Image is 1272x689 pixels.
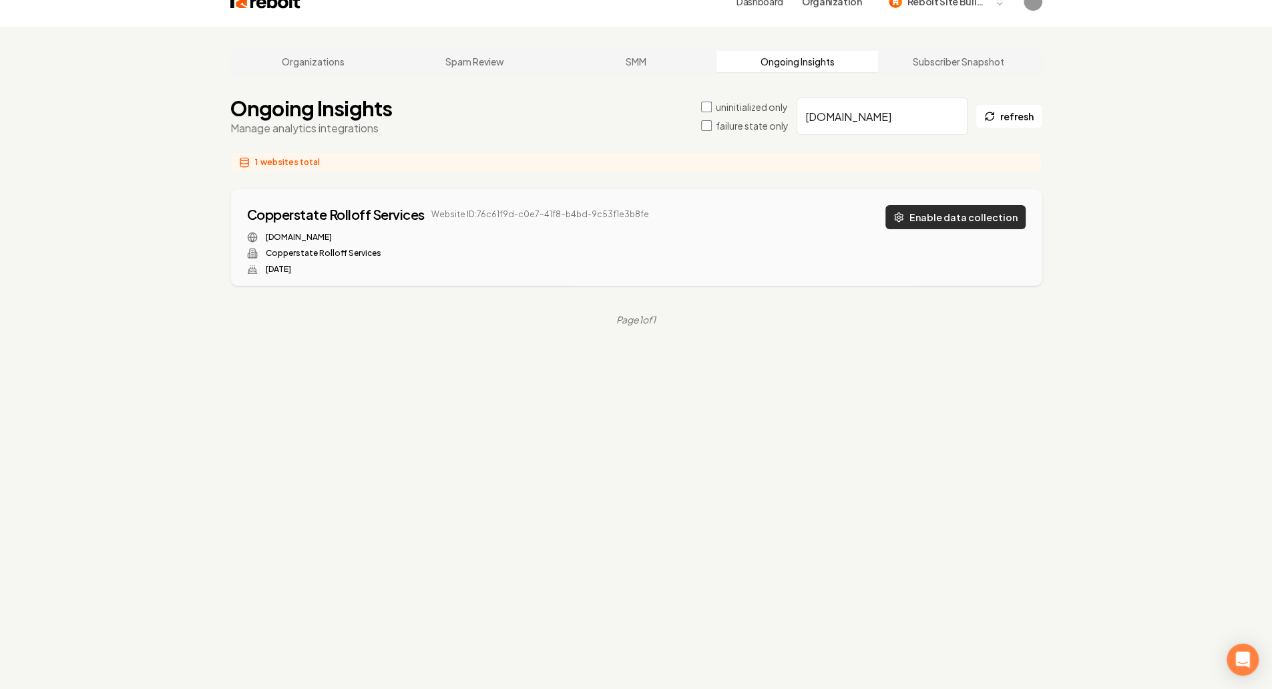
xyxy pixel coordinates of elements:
[616,313,656,326] div: Page 1 of 1
[394,51,556,72] a: Spam Review
[247,232,649,243] div: Website
[976,104,1042,128] button: refresh
[885,205,1026,229] button: Enable data collection
[716,100,788,114] label: uninitialized only
[266,232,332,243] a: [DOMAIN_NAME]
[797,98,968,135] input: Search by company name or website ID
[247,205,425,224] a: Copperstate Rolloff Services
[716,51,878,72] a: Ongoing Insights
[556,51,717,72] a: SMM
[431,209,649,220] span: Website ID: 76c61f9d-c0e7-41f8-b4bd-9c53f1e3b8fe
[233,51,395,72] a: Organizations
[260,157,320,168] span: websites total
[878,51,1040,72] a: Subscriber Snapshot
[230,120,393,136] p: Manage analytics integrations
[716,119,789,132] label: failure state only
[255,157,258,168] span: 1
[1227,644,1259,676] div: Open Intercom Messenger
[230,96,393,120] h1: Ongoing Insights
